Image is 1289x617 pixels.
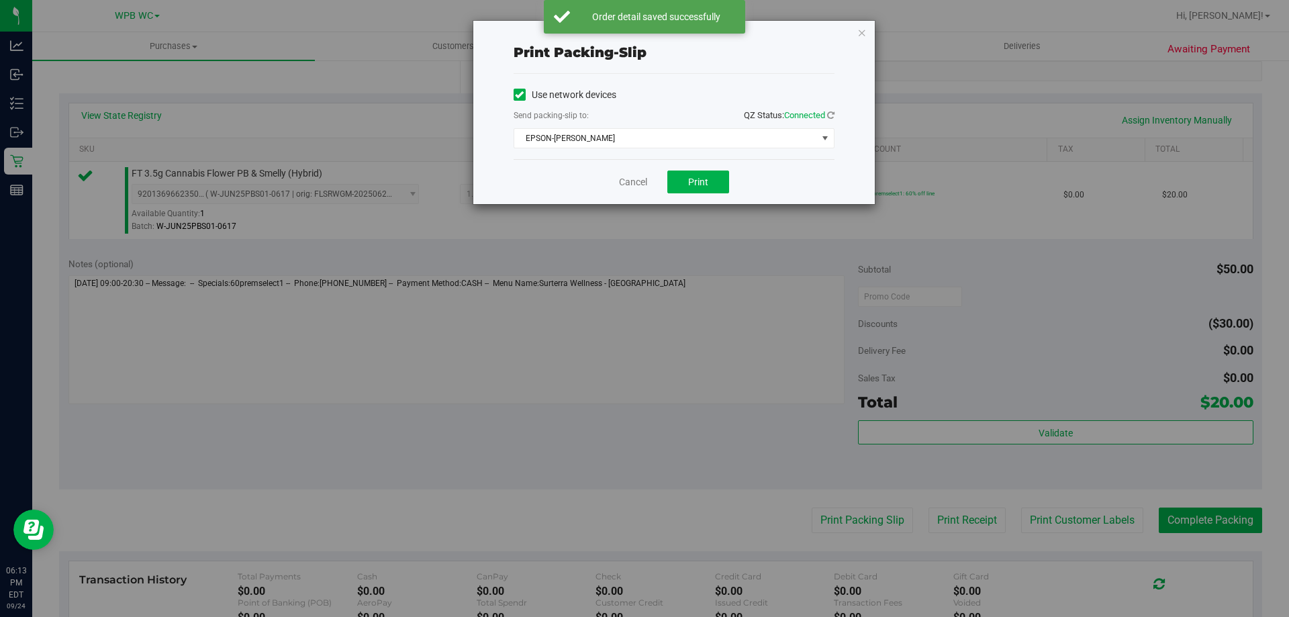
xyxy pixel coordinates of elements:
[577,10,735,23] div: Order detail saved successfully
[688,177,708,187] span: Print
[514,129,817,148] span: EPSON-[PERSON_NAME]
[13,510,54,550] iframe: Resource center
[784,110,825,120] span: Connected
[816,129,833,148] span: select
[514,109,589,122] label: Send packing-slip to:
[514,44,647,60] span: Print packing-slip
[514,88,616,102] label: Use network devices
[619,175,647,189] a: Cancel
[667,171,729,193] button: Print
[744,110,834,120] span: QZ Status:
